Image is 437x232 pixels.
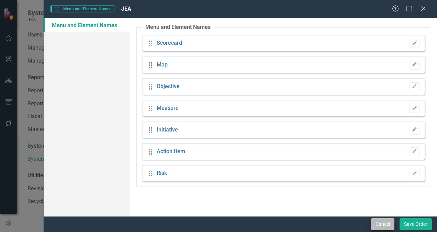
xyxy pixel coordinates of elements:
span: Menu and Element Names [51,6,114,12]
a: Action Item [157,148,185,156]
a: Map [157,61,168,69]
a: Menu and Element Names [44,18,130,32]
a: Measure [157,104,179,112]
button: Save Order [400,218,432,230]
a: Scorecard [157,39,182,47]
span: JEA [121,6,131,12]
button: Cancel [371,218,394,230]
a: Risk [157,169,167,177]
a: Initiative [157,126,178,134]
a: Objective [157,83,180,91]
legend: Menu and Element Names [142,23,214,31]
